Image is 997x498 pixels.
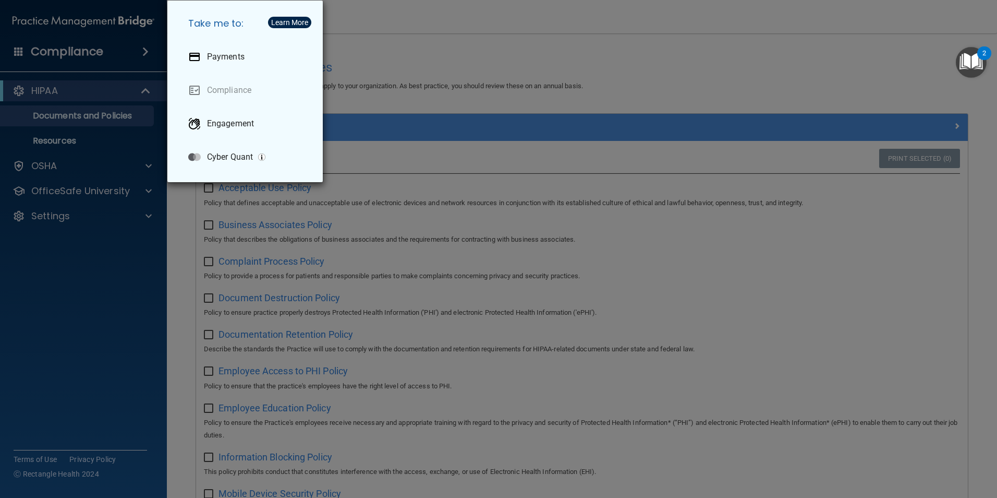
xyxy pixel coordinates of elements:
[956,47,987,78] button: Open Resource Center, 2 new notifications
[271,19,308,26] div: Learn More
[180,9,314,38] h5: Take me to:
[982,53,986,67] div: 2
[207,118,254,129] p: Engagement
[207,52,245,62] p: Payments
[268,17,311,28] button: Learn More
[180,42,314,72] a: Payments
[180,109,314,138] a: Engagement
[207,152,253,162] p: Cyber Quant
[180,76,314,105] a: Compliance
[180,143,314,172] a: Cyber Quant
